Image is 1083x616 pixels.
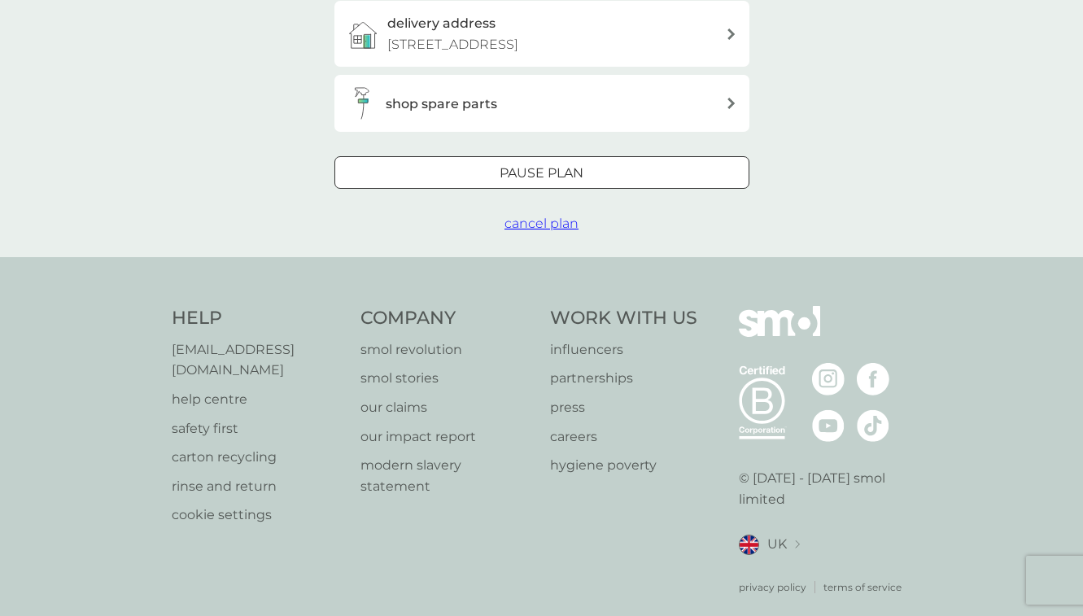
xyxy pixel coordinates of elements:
[504,216,579,231] span: cancel plan
[500,163,583,184] p: Pause plan
[550,368,697,389] a: partnerships
[857,409,889,442] img: visit the smol Tiktok page
[386,94,497,115] h3: shop spare parts
[360,397,534,418] a: our claims
[172,476,345,497] a: rinse and return
[550,339,697,360] a: influencers
[812,409,845,442] img: visit the smol Youtube page
[550,426,697,448] a: careers
[334,156,749,189] button: Pause plan
[739,468,912,509] p: © [DATE] - [DATE] smol limited
[334,75,749,132] button: shop spare parts
[739,579,806,595] a: privacy policy
[360,306,534,331] h4: Company
[172,339,345,381] a: [EMAIL_ADDRESS][DOMAIN_NAME]
[795,540,800,549] img: select a new location
[360,339,534,360] a: smol revolution
[172,389,345,410] a: help centre
[172,306,345,331] h4: Help
[504,213,579,234] button: cancel plan
[334,1,749,67] a: delivery address[STREET_ADDRESS]
[739,306,820,361] img: smol
[360,368,534,389] a: smol stories
[172,505,345,526] a: cookie settings
[767,534,787,555] span: UK
[739,535,759,555] img: UK flag
[387,13,496,34] h3: delivery address
[360,426,534,448] a: our impact report
[387,34,518,55] p: [STREET_ADDRESS]
[172,418,345,439] a: safety first
[550,455,697,476] a: hygiene poverty
[550,306,697,331] h4: Work With Us
[550,397,697,418] a: press
[172,447,345,468] a: carton recycling
[360,455,534,496] a: modern slavery statement
[812,363,845,395] img: visit the smol Instagram page
[857,363,889,395] img: visit the smol Facebook page
[823,579,902,595] a: terms of service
